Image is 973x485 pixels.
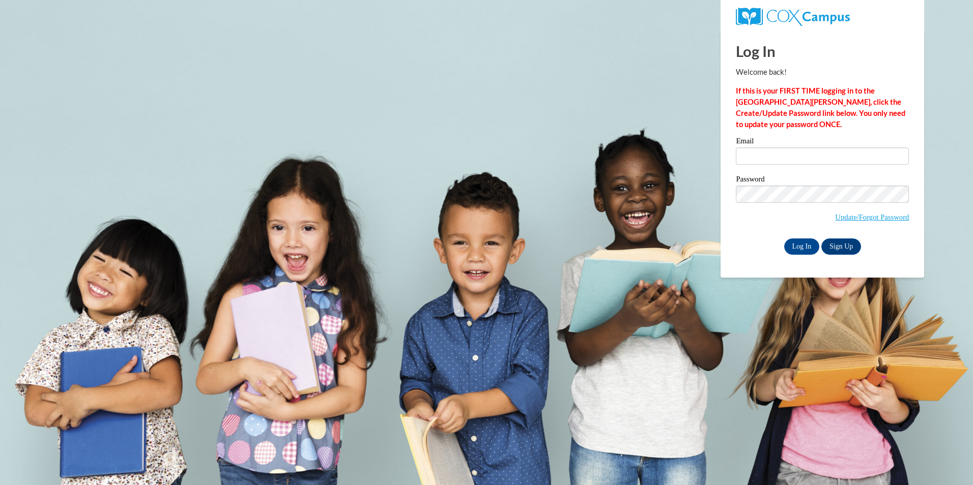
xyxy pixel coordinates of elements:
h1: Log In [736,41,909,62]
img: COX Campus [736,8,849,26]
label: Email [736,137,909,147]
a: Update/Forgot Password [835,213,909,221]
a: COX Campus [736,12,849,20]
input: Log In [784,238,820,255]
strong: If this is your FIRST TIME logging in to the [GEOGRAPHIC_DATA][PERSON_NAME], click the Create/Upd... [736,86,905,129]
label: Password [736,175,909,186]
a: Sign Up [821,238,861,255]
p: Welcome back! [736,67,909,78]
